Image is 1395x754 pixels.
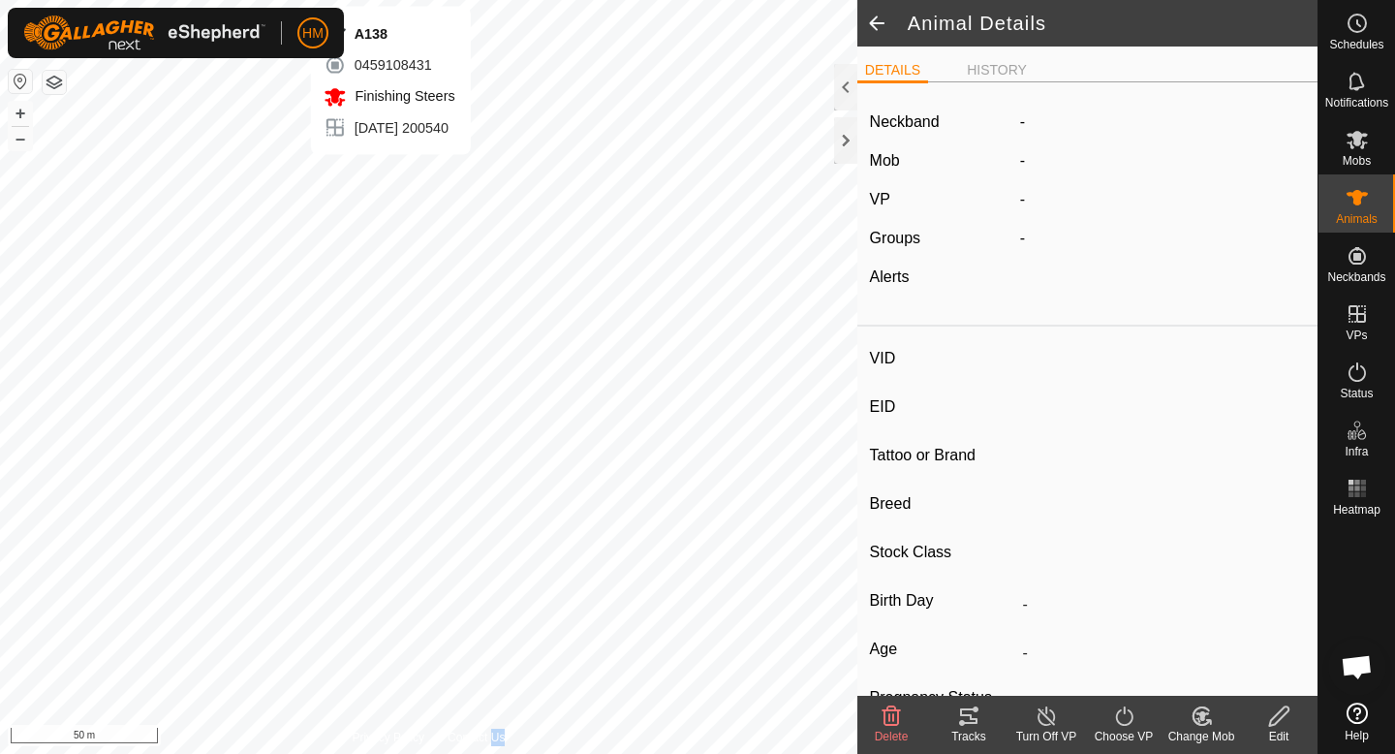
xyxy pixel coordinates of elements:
img: Gallagher Logo [23,16,265,50]
label: Groups [870,230,920,246]
span: VPs [1346,330,1367,341]
label: Breed [870,491,1015,517]
span: Help [1345,730,1369,741]
span: Finishing Steers [351,88,455,104]
label: - [1020,110,1025,134]
span: Heatmap [1333,504,1380,516]
label: Tattoo or Brand [870,443,1015,468]
button: + [9,102,32,125]
span: Delete [875,730,909,743]
button: Reset Map [9,70,32,93]
app-display-virtual-paddock-transition: - [1020,191,1025,207]
div: Turn Off VP [1007,728,1085,745]
li: DETAILS [857,60,928,83]
div: Open chat [1328,638,1386,696]
label: Age [870,637,1015,662]
span: - [1020,152,1025,169]
div: 0459108431 [324,53,455,77]
label: Birth Day [870,588,1015,613]
label: Alerts [870,268,910,285]
label: VP [870,191,890,207]
div: Tracks [930,728,1007,745]
span: HM [302,23,324,44]
div: [DATE] 200540 [324,116,455,140]
button: Map Layers [43,71,66,94]
div: - [1012,227,1313,250]
span: Mobs [1343,155,1371,167]
a: Help [1318,695,1395,749]
span: Status [1340,388,1373,399]
div: Edit [1240,728,1317,745]
div: Choose VP [1085,728,1162,745]
span: Notifications [1325,97,1388,109]
div: A138 [324,22,455,46]
label: Pregnancy Status [870,685,1015,710]
div: Change Mob [1162,728,1240,745]
h2: Animal Details [908,12,1317,35]
label: Mob [870,152,900,169]
span: Neckbands [1327,271,1385,283]
label: Stock Class [870,540,1015,565]
a: Privacy Policy [352,729,424,746]
label: Neckband [870,110,940,134]
span: Schedules [1329,39,1383,50]
button: – [9,127,32,150]
span: Infra [1345,446,1368,457]
a: Contact Us [448,729,505,746]
li: HISTORY [959,60,1035,80]
label: EID [870,394,1015,420]
span: Animals [1336,213,1378,225]
label: VID [870,346,1015,371]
